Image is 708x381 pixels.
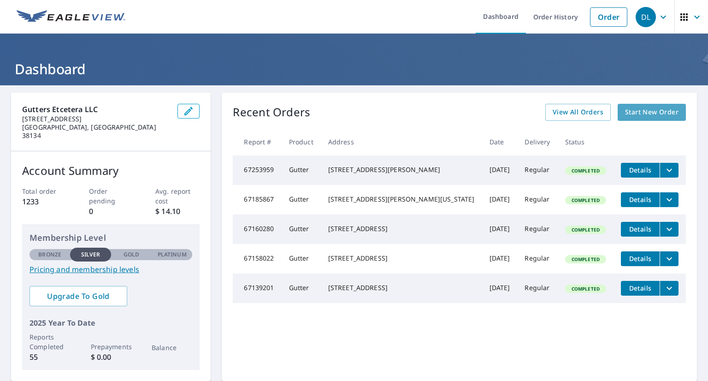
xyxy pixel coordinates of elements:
[517,214,557,244] td: Regular
[660,163,678,178] button: filesDropdownBtn-67253959
[328,195,475,204] div: [STREET_ADDRESS][PERSON_NAME][US_STATE]
[482,244,518,274] td: [DATE]
[233,128,281,155] th: Report #
[482,274,518,303] td: [DATE]
[636,7,656,27] div: DL
[482,155,518,185] td: [DATE]
[621,251,660,266] button: detailsBtn-67158022
[626,225,654,233] span: Details
[233,214,281,244] td: 67160280
[29,332,70,351] p: Reports Completed
[29,232,192,244] p: Membership Level
[29,264,192,275] a: Pricing and membership levels
[17,10,125,24] img: EV Logo
[482,128,518,155] th: Date
[626,195,654,204] span: Details
[618,104,686,121] a: Start New Order
[660,251,678,266] button: filesDropdownBtn-67158022
[282,274,321,303] td: Gutter
[328,165,475,174] div: [STREET_ADDRESS][PERSON_NAME]
[626,254,654,263] span: Details
[328,254,475,263] div: [STREET_ADDRESS]
[282,155,321,185] td: Gutter
[621,281,660,296] button: detailsBtn-67139201
[566,167,605,174] span: Completed
[660,192,678,207] button: filesDropdownBtn-67185867
[158,250,187,259] p: Platinum
[91,351,131,363] p: $ 0.00
[626,284,654,292] span: Details
[233,104,310,121] p: Recent Orders
[590,7,627,27] a: Order
[621,163,660,178] button: detailsBtn-67253959
[81,250,100,259] p: Silver
[621,192,660,207] button: detailsBtn-67185867
[22,196,66,207] p: 1233
[517,274,557,303] td: Regular
[155,206,200,217] p: $ 14.10
[22,186,66,196] p: Total order
[233,274,281,303] td: 67139201
[233,244,281,274] td: 67158022
[328,283,475,292] div: [STREET_ADDRESS]
[660,281,678,296] button: filesDropdownBtn-67139201
[233,185,281,214] td: 67185867
[566,256,605,262] span: Completed
[517,185,557,214] td: Regular
[282,185,321,214] td: Gutter
[517,155,557,185] td: Regular
[282,214,321,244] td: Gutter
[22,115,170,123] p: [STREET_ADDRESS]
[328,224,475,233] div: [STREET_ADDRESS]
[29,351,70,363] p: 55
[625,107,678,118] span: Start New Order
[626,166,654,174] span: Details
[155,186,200,206] p: Avg. report cost
[482,185,518,214] td: [DATE]
[37,291,120,301] span: Upgrade To Gold
[282,128,321,155] th: Product
[566,286,605,292] span: Completed
[124,250,139,259] p: Gold
[29,317,192,328] p: 2025 Year To Date
[22,104,170,115] p: Gutters Etcetera LLC
[22,123,170,140] p: [GEOGRAPHIC_DATA], [GEOGRAPHIC_DATA] 38134
[152,343,192,352] p: Balance
[22,162,200,179] p: Account Summary
[621,222,660,237] button: detailsBtn-67160280
[517,128,557,155] th: Delivery
[482,214,518,244] td: [DATE]
[282,244,321,274] td: Gutter
[233,155,281,185] td: 67253959
[89,186,133,206] p: Order pending
[553,107,603,118] span: View All Orders
[29,286,127,306] a: Upgrade To Gold
[566,197,605,203] span: Completed
[11,60,697,78] h1: Dashboard
[566,226,605,233] span: Completed
[660,222,678,237] button: filesDropdownBtn-67160280
[545,104,611,121] a: View All Orders
[89,206,133,217] p: 0
[91,342,131,351] p: Prepayments
[38,250,61,259] p: Bronze
[517,244,557,274] td: Regular
[321,128,482,155] th: Address
[558,128,614,155] th: Status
